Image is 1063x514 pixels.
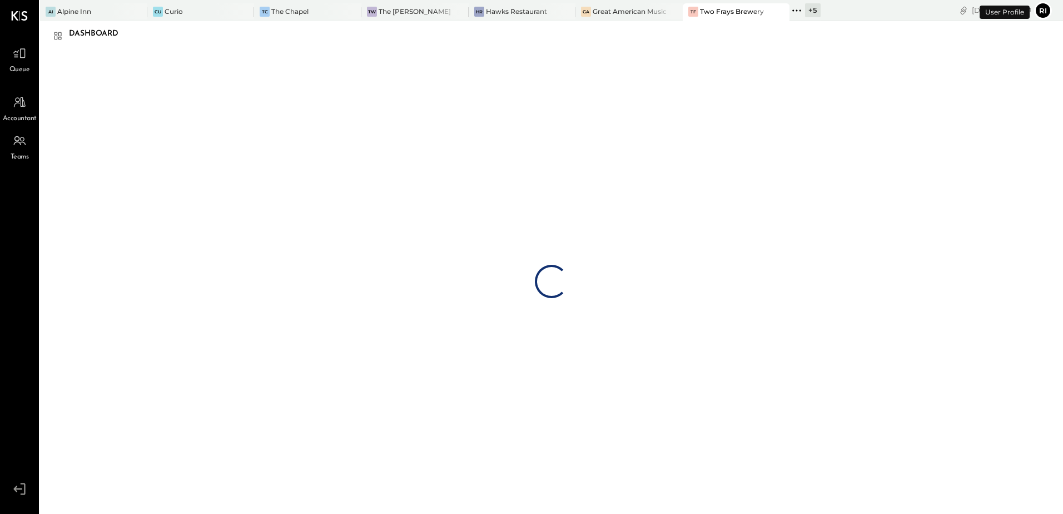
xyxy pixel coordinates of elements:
div: Great American Music Hall [593,7,666,16]
button: Ri [1034,2,1052,19]
div: + 5 [805,3,821,17]
div: The [PERSON_NAME] [379,7,451,16]
div: TC [260,7,270,17]
div: GA [581,7,591,17]
a: Teams [1,130,38,162]
div: Curio [165,7,183,16]
div: [DATE] [972,5,1031,16]
div: TW [367,7,377,17]
div: The Chapel [271,7,309,16]
a: Accountant [1,92,38,124]
div: TF [688,7,698,17]
div: User Profile [980,6,1030,19]
div: Cu [153,7,163,17]
span: Queue [9,65,30,75]
span: Teams [11,152,29,162]
div: HR [474,7,484,17]
div: Hawks Restaurant [486,7,547,16]
a: Queue [1,43,38,75]
div: Dashboard [69,25,130,43]
div: Alpine Inn [57,7,91,16]
div: AI [46,7,56,17]
div: copy link [958,4,969,16]
span: Accountant [3,114,37,124]
div: Two Frays Brewery [700,7,764,16]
